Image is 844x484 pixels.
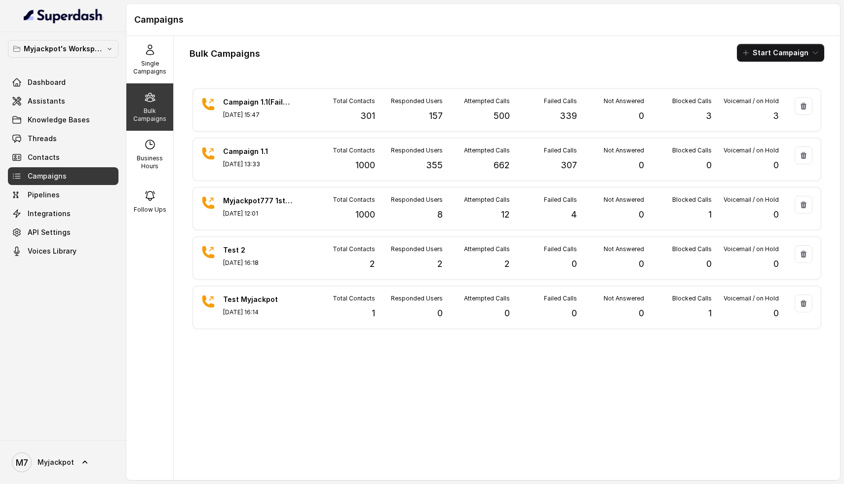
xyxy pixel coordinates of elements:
[355,158,375,172] p: 1000
[737,44,824,62] button: Start Campaign
[501,208,510,222] p: 12
[223,308,292,316] p: [DATE] 16:14
[372,306,375,320] p: 1
[639,306,644,320] p: 0
[464,196,510,204] p: Attempted Calls
[561,158,577,172] p: 307
[464,245,510,253] p: Attempted Calls
[130,154,169,170] p: Business Hours
[28,190,60,200] span: Pipelines
[223,295,292,304] p: Test Myjackpot
[24,8,103,24] img: light.svg
[333,295,375,302] p: Total Contacts
[426,158,443,172] p: 355
[504,306,510,320] p: 0
[773,109,779,123] p: 3
[604,245,644,253] p: Not Answered
[773,158,779,172] p: 0
[8,92,118,110] a: Assistants
[639,158,644,172] p: 0
[391,196,443,204] p: Responded Users
[134,12,832,28] h1: Campaigns
[223,160,292,168] p: [DATE] 13:33
[223,259,292,267] p: [DATE] 16:18
[134,206,166,214] p: Follow Ups
[572,306,577,320] p: 0
[391,147,443,154] p: Responded Users
[8,40,118,58] button: Myjackpot's Workspace
[223,196,292,206] p: Myjackpot777 1st Campaign
[429,109,443,123] p: 157
[391,97,443,105] p: Responded Users
[604,147,644,154] p: Not Answered
[190,46,260,62] h1: Bulk Campaigns
[28,209,71,219] span: Integrations
[28,96,65,106] span: Assistants
[8,74,118,91] a: Dashboard
[571,208,577,222] p: 4
[8,223,118,241] a: API Settings
[604,295,644,302] p: Not Answered
[724,97,779,105] p: Voicemail / on Hold
[333,97,375,105] p: Total Contacts
[437,306,443,320] p: 0
[708,208,712,222] p: 1
[572,257,577,271] p: 0
[560,109,577,123] p: 339
[333,245,375,253] p: Total Contacts
[639,257,644,271] p: 0
[672,295,712,302] p: Blocked Calls
[773,208,779,222] p: 0
[333,196,375,204] p: Total Contacts
[370,257,375,271] p: 2
[639,109,644,123] p: 0
[8,242,118,260] a: Voices Library
[706,257,712,271] p: 0
[223,245,292,255] p: Test 2
[672,196,712,204] p: Blocked Calls
[544,97,577,105] p: Failed Calls
[724,245,779,253] p: Voicemail / on Hold
[223,97,292,107] p: Campaign 1.1(Failed Lead Follow Up)
[223,147,292,156] p: Campaign 1.1
[437,257,443,271] p: 2
[8,167,118,185] a: Campaigns
[8,149,118,166] a: Contacts
[724,295,779,302] p: Voicemail / on Hold
[639,208,644,222] p: 0
[604,196,644,204] p: Not Answered
[773,306,779,320] p: 0
[391,245,443,253] p: Responded Users
[28,246,77,256] span: Voices Library
[724,147,779,154] p: Voicemail / on Hold
[130,60,169,75] p: Single Campaigns
[672,245,712,253] p: Blocked Calls
[28,77,66,87] span: Dashboard
[464,295,510,302] p: Attempted Calls
[355,208,375,222] p: 1000
[24,43,103,55] p: Myjackpot's Workspace
[8,448,118,476] a: Myjackpot
[706,158,712,172] p: 0
[8,130,118,148] a: Threads
[28,134,57,144] span: Threads
[28,152,60,162] span: Contacts
[391,295,443,302] p: Responded Users
[16,457,28,468] text: M7
[706,109,712,123] p: 3
[437,208,443,222] p: 8
[724,196,779,204] p: Voicemail / on Hold
[223,210,292,218] p: [DATE] 12:01
[464,147,510,154] p: Attempted Calls
[773,257,779,271] p: 0
[38,457,74,467] span: Myjackpot
[8,205,118,223] a: Integrations
[464,97,510,105] p: Attempted Calls
[494,109,510,123] p: 500
[504,257,510,271] p: 2
[672,97,712,105] p: Blocked Calls
[708,306,712,320] p: 1
[544,245,577,253] p: Failed Calls
[544,147,577,154] p: Failed Calls
[223,111,292,119] p: [DATE] 15:47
